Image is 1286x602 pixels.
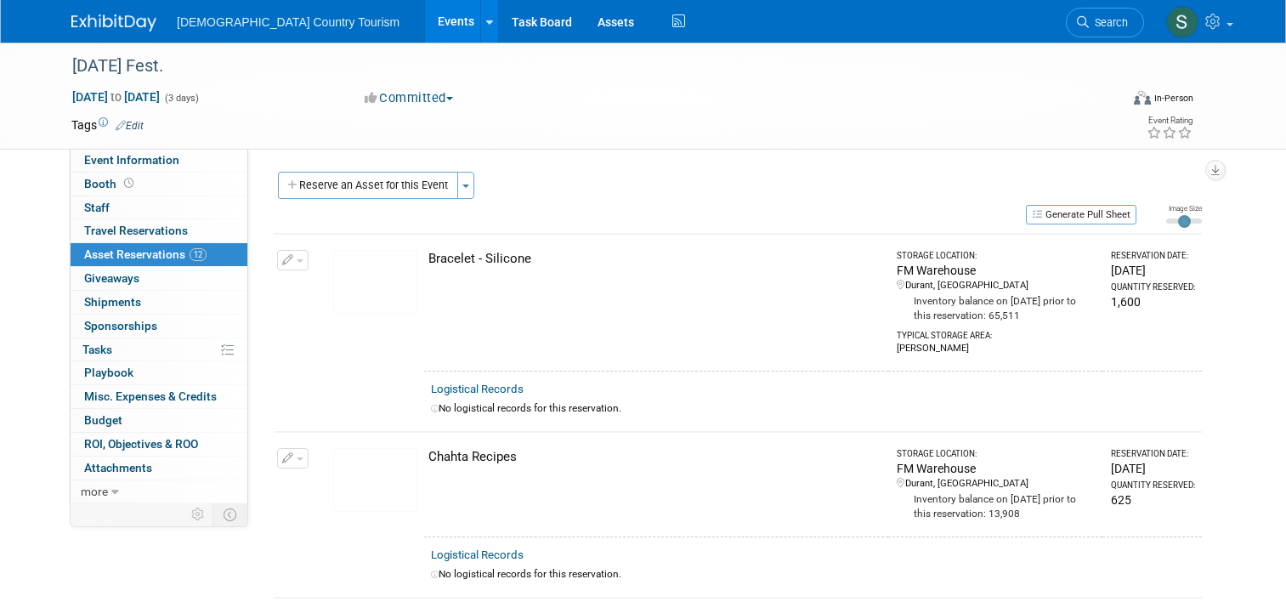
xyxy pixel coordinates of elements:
span: Asset Reservations [84,247,207,261]
a: Booth [71,173,247,196]
img: View Images [333,250,417,314]
span: Budget [84,413,122,427]
span: Playbook [84,366,133,379]
span: more [81,485,108,498]
span: to [108,90,124,104]
td: Toggle Event Tabs [213,503,248,525]
div: Event Format [1028,88,1193,114]
div: Chahta Recipes [428,448,881,466]
td: Personalize Event Tab Strip [184,503,213,525]
span: 12 [190,248,207,261]
div: FM Warehouse [897,460,1096,477]
a: Travel Reservations [71,219,247,242]
button: Generate Pull Sheet [1026,205,1136,224]
div: [DATE] [1111,262,1195,279]
div: Reservation Date: [1111,250,1195,262]
span: Booth [84,177,137,190]
div: No logistical records for this reservation. [431,401,1195,416]
span: Search [1089,16,1128,29]
div: Reservation Date: [1111,448,1195,460]
a: Asset Reservations12 [71,243,247,266]
div: Typical Storage Area: [897,323,1096,342]
span: (3 days) [163,93,199,104]
a: Shipments [71,291,247,314]
button: Committed [359,89,460,107]
span: Attachments [84,461,152,474]
div: Quantity Reserved: [1111,480,1195,491]
span: [DEMOGRAPHIC_DATA] Country Tourism [177,15,399,29]
div: 1,600 [1111,293,1195,310]
span: Booth not reserved yet [121,177,137,190]
a: Attachments [71,457,247,480]
a: Sponsorships [71,315,247,338]
div: Durant, [GEOGRAPHIC_DATA] [897,477,1096,491]
span: Misc. Expenses & Credits [84,389,217,403]
a: Event Information [71,149,247,172]
span: Event Information [84,153,179,167]
div: Storage Location: [897,250,1096,262]
div: Image Size [1166,203,1202,213]
a: Tasks [71,338,247,361]
span: Tasks [82,343,112,356]
a: Budget [71,409,247,432]
div: [PERSON_NAME] [897,342,1096,355]
a: Playbook [71,361,247,384]
div: Event Rating [1147,116,1193,125]
span: Giveaways [84,271,139,285]
span: Travel Reservations [84,224,188,237]
span: Shipments [84,295,141,309]
div: 625 [1111,491,1195,508]
a: Logistical Records [431,383,524,395]
a: ROI, Objectives & ROO [71,433,247,456]
a: more [71,480,247,503]
td: Tags [71,116,144,133]
div: Durant, [GEOGRAPHIC_DATA] [897,279,1096,292]
a: Giveaways [71,267,247,290]
div: Storage Location: [897,448,1096,460]
a: Logistical Records [431,548,524,561]
img: View Images [333,448,417,512]
div: Inventory balance on [DATE] prior to this reservation: 65,511 [897,292,1096,323]
div: [DATE] [1111,460,1195,477]
a: Misc. Expenses & Credits [71,385,247,408]
img: Format-Inperson.png [1134,91,1151,105]
div: Bracelet - Silicone [428,250,881,268]
span: Sponsorships [84,319,157,332]
div: FM Warehouse [897,262,1096,279]
div: No logistical records for this reservation. [431,567,1195,582]
span: [DATE] [DATE] [71,89,161,105]
span: ROI, Objectives & ROO [84,437,198,451]
img: ExhibitDay [71,14,156,31]
a: Staff [71,196,247,219]
a: Search [1066,8,1144,37]
div: Quantity Reserved: [1111,281,1195,293]
div: In-Person [1153,92,1193,105]
div: Inventory balance on [DATE] prior to this reservation: 13,908 [897,491,1096,521]
div: [DATE] Fest. [66,51,1098,82]
button: Reserve an Asset for this Event [278,172,458,199]
a: Edit [116,120,144,132]
img: Steve Vannier [1166,6,1198,38]
span: Staff [84,201,110,214]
